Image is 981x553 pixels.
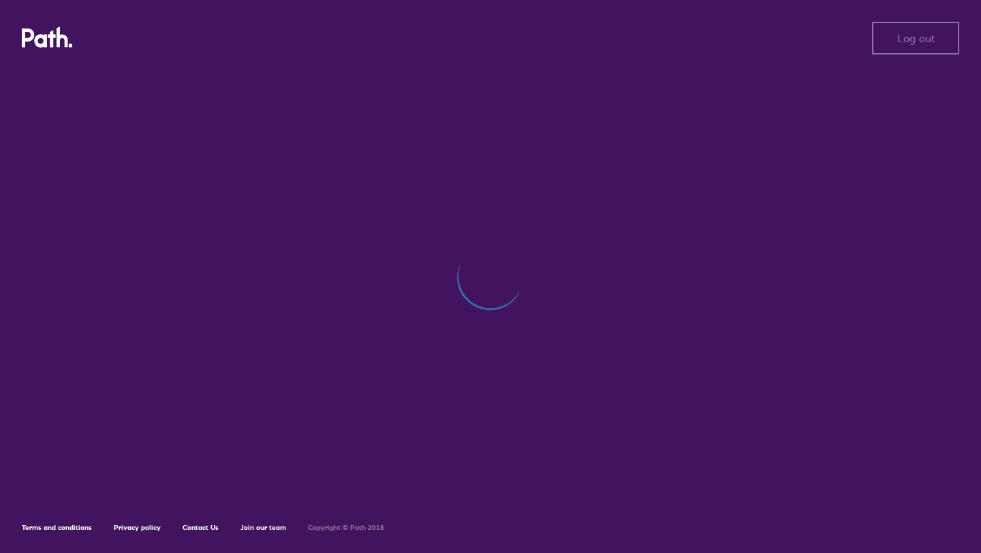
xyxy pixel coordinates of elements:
[114,523,161,532] a: Privacy policy
[240,523,286,532] a: Join our team
[308,524,384,532] h6: Copyright © Path 2018
[872,22,959,54] button: Log out
[897,32,935,44] span: Log out
[22,523,92,532] a: Terms and conditions
[183,523,219,532] a: Contact Us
